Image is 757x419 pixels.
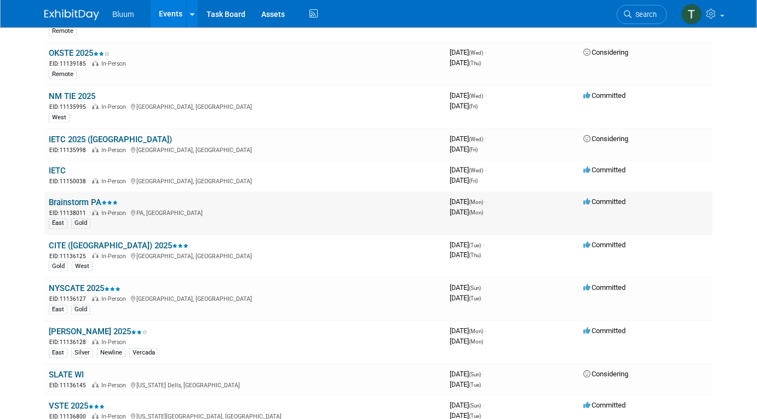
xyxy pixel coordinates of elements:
span: (Tue) [469,242,481,248]
div: East [49,348,67,358]
span: [DATE] [450,91,486,100]
img: In-Person Event [92,339,99,344]
span: - [485,135,486,143]
img: In-Person Event [92,295,99,301]
img: In-Person Event [92,413,99,418]
span: In-Person [101,209,129,217]
span: In-Person [101,295,129,302]
span: (Tue) [469,382,481,388]
div: [GEOGRAPHIC_DATA], [GEOGRAPHIC_DATA] [49,145,441,154]
div: East [49,218,67,228]
img: Taylor Bradley [681,4,702,25]
span: [DATE] [450,401,484,409]
span: [DATE] [450,197,486,206]
span: Committed [583,401,626,409]
span: In-Person [101,253,129,260]
span: - [485,197,486,206]
span: (Wed) [469,136,483,142]
a: Brainstorm PA [49,197,118,207]
div: Remote [49,26,77,36]
span: [DATE] [450,380,481,388]
span: EID: 11135998 [49,147,90,153]
span: Committed [583,283,626,292]
span: - [483,370,484,378]
span: (Sun) [469,371,481,377]
div: Remote [49,69,77,79]
span: (Mon) [469,328,483,334]
span: [DATE] [450,327,486,335]
span: [DATE] [450,145,478,153]
span: - [485,48,486,56]
span: [DATE] [450,251,481,259]
span: (Fri) [469,147,478,153]
span: EID: 11136145 [49,382,90,388]
a: CITE ([GEOGRAPHIC_DATA]) 2025 [49,241,188,251]
span: - [485,166,486,174]
img: In-Person Event [92,382,99,387]
span: [DATE] [450,208,483,216]
div: [GEOGRAPHIC_DATA], [GEOGRAPHIC_DATA] [49,251,441,260]
span: EID: 11136128 [49,339,90,345]
span: Search [632,10,657,19]
a: NYSCATE 2025 [49,283,121,293]
a: Search [617,5,667,24]
a: OKSTE 2025 [49,48,110,58]
span: In-Person [101,103,129,110]
span: Committed [583,166,626,174]
span: [DATE] [450,283,484,292]
div: [US_STATE] Dells, [GEOGRAPHIC_DATA] [49,380,441,389]
span: (Wed) [469,93,483,99]
div: Gold [49,261,68,271]
span: In-Person [101,178,129,185]
span: (Wed) [469,167,483,173]
span: Committed [583,327,626,335]
div: Newline [97,348,125,358]
span: [DATE] [450,370,484,378]
span: - [485,327,486,335]
div: West [72,261,93,271]
span: EID: 11135995 [49,104,90,110]
span: In-Person [101,382,129,389]
span: (Sun) [469,285,481,291]
span: In-Person [101,147,129,154]
span: [DATE] [450,176,478,184]
span: [DATE] [450,241,484,249]
span: (Mon) [469,199,483,205]
span: - [483,241,484,249]
span: Committed [583,91,626,100]
div: Silver [71,348,93,358]
span: [DATE] [450,48,486,56]
span: Considering [583,48,628,56]
span: [DATE] [450,337,483,345]
span: (Mon) [469,209,483,216]
img: In-Person Event [92,60,99,66]
a: SLATE WI [49,370,84,380]
span: (Mon) [469,339,483,345]
span: [DATE] [450,166,486,174]
img: In-Person Event [92,253,99,258]
span: (Fri) [469,178,478,184]
span: [DATE] [450,135,486,143]
a: VSTE 2025 [49,401,105,411]
img: In-Person Event [92,103,99,109]
div: Gold [71,305,90,315]
span: [DATE] [450,294,481,302]
span: EID: 11136127 [49,296,90,302]
span: Committed [583,241,626,249]
span: EID: 11139185 [49,61,90,67]
img: ExhibitDay [44,9,99,20]
span: - [483,283,484,292]
div: Vercada [129,348,158,358]
span: Bluum [112,10,134,19]
span: (Thu) [469,60,481,66]
span: Considering [583,135,628,143]
div: Gold [71,218,90,228]
div: [GEOGRAPHIC_DATA], [GEOGRAPHIC_DATA] [49,176,441,185]
div: West [49,113,70,123]
span: [DATE] [450,59,481,67]
a: NM TIE 2025 [49,91,95,101]
span: EID: 11136125 [49,253,90,259]
span: (Thu) [469,252,481,258]
span: (Tue) [469,413,481,419]
span: - [483,401,484,409]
